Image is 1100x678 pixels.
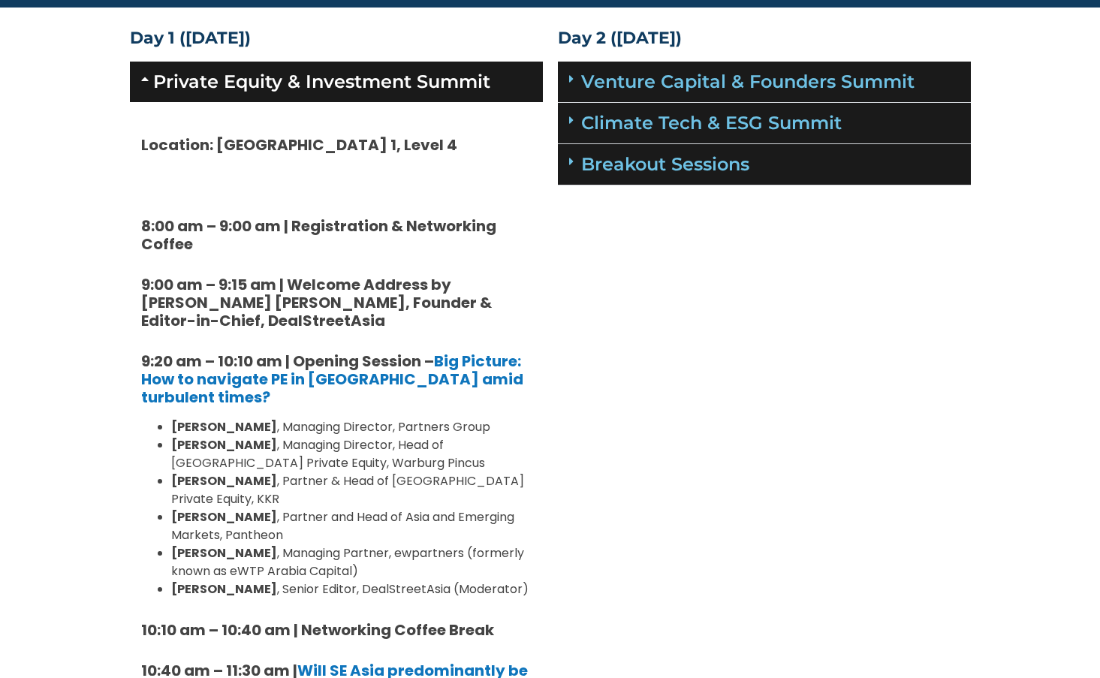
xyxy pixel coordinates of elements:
[581,71,915,92] a: Venture Capital & Founders​ Summit
[171,418,277,435] strong: [PERSON_NAME]
[171,418,532,436] li: , Managing Director, Partners Group
[581,112,842,134] a: Climate Tech & ESG Summit
[141,619,494,640] b: 10:10 am – 10:40 am | Networking Coffee Break
[153,71,490,92] a: Private Equity & Investment Summit
[141,351,523,408] a: Big Picture: How to navigate PE in [GEOGRAPHIC_DATA] amid turbulent times?
[171,472,277,490] strong: [PERSON_NAME]
[581,153,749,175] a: Breakout Sessions
[141,274,492,331] strong: 9:00 am – 9:15 am | Welcome Address by [PERSON_NAME] [PERSON_NAME], Founder & Editor-in-Chief, De...
[171,544,277,562] strong: [PERSON_NAME]
[171,436,277,454] strong: [PERSON_NAME]
[171,436,532,472] li: , Managing Director, Head of [GEOGRAPHIC_DATA] Private Equity, Warburg Pincus
[141,215,496,255] strong: 8:00 am – 9:00 am | Registration & Networking Coffee
[141,134,457,155] strong: Location: [GEOGRAPHIC_DATA] 1, Level 4
[171,544,532,580] li: , Managing Partner, ewpartners (formerly known as eWTP Arabia Capital)
[171,472,532,508] li: , Partner & Head of [GEOGRAPHIC_DATA] Private Equity, KKR
[141,351,523,408] b: 9:20 am – 10:10 am | Opening Session –
[171,508,277,526] strong: [PERSON_NAME]
[171,508,532,544] li: , Partner and Head of Asia and Emerging Markets, Pantheon
[558,30,971,47] h4: Day 2 ([DATE])
[130,30,543,47] h4: Day 1 ([DATE])
[171,580,277,598] strong: [PERSON_NAME]
[171,580,532,598] li: , Senior Editor, DealStreetAsia (Moderator)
